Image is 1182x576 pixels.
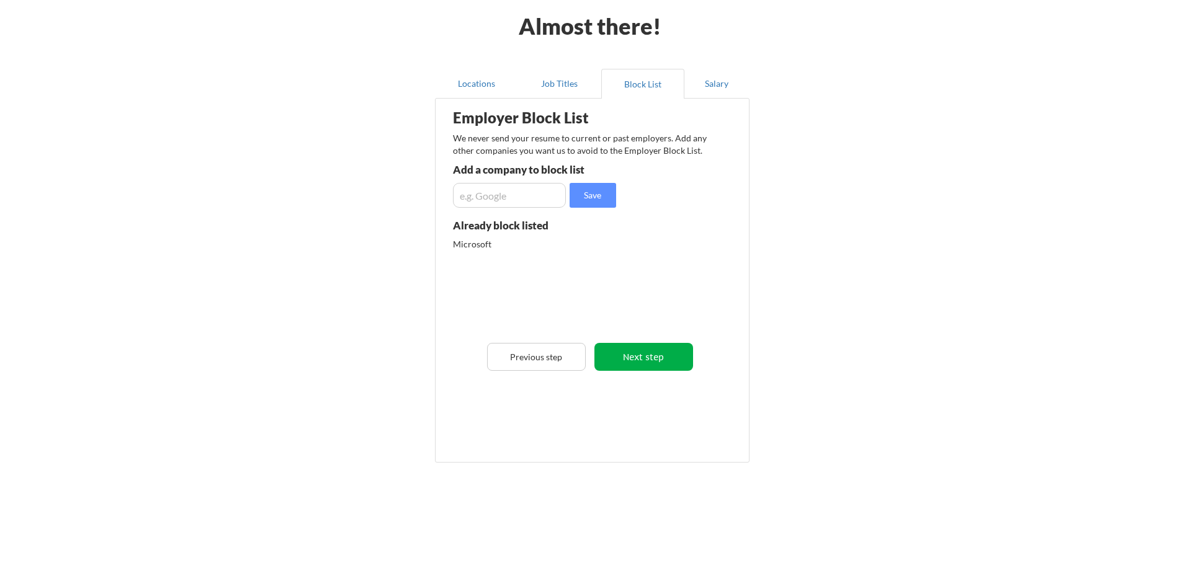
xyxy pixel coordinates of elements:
[453,183,566,208] input: e.g. Google
[453,110,648,125] div: Employer Block List
[453,164,635,175] div: Add a company to block list
[487,343,586,371] button: Previous step
[684,69,750,99] button: Salary
[601,69,684,99] button: Block List
[504,15,677,37] div: Almost there!
[594,343,693,371] button: Next step
[435,69,518,99] button: Locations
[453,132,714,156] div: We never send your resume to current or past employers. Add any other companies you want us to av...
[453,238,584,250] div: Microsoft
[518,69,601,99] button: Job Titles
[570,183,616,208] button: Save
[453,220,591,231] div: Already block listed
